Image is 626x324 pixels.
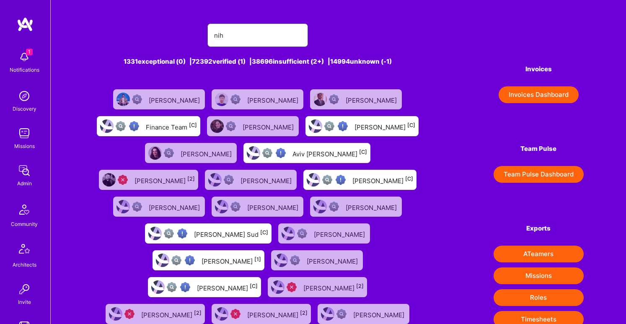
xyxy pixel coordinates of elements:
[407,122,415,128] sup: [C]
[148,146,162,160] img: User Avatar
[16,49,33,65] img: bell
[307,255,360,266] div: [PERSON_NAME]
[494,145,584,153] h4: Team Pulse
[132,94,142,104] img: Not Scrubbed
[336,175,346,185] img: High Potential User
[146,121,197,132] div: Finance Team
[110,193,208,220] a: User AvatarNot Scrubbed[PERSON_NAME]
[16,281,33,298] img: Invite
[494,289,584,306] button: Roles
[210,119,224,133] img: User Avatar
[352,174,413,185] div: [PERSON_NAME]
[14,200,34,220] img: Community
[274,254,288,267] img: User Avatar
[167,282,177,292] img: Not fully vetted
[309,119,322,133] img: User Avatar
[177,228,187,238] img: High Potential User
[307,173,320,187] img: User Avatar
[494,166,584,183] button: Team Pulse Dashboard
[129,121,139,131] img: High Potential User
[148,227,162,240] img: User Avatar
[100,119,114,133] img: User Avatar
[282,227,295,240] img: User Avatar
[264,274,370,301] a: User AvatarUnqualified[PERSON_NAME][2]
[230,309,241,319] img: Unqualified
[164,148,174,158] img: Not Scrubbed
[254,256,261,262] sup: [1]
[215,200,228,213] img: User Avatar
[16,125,33,142] img: teamwork
[109,307,122,321] img: User Avatar
[208,173,222,187] img: User Avatar
[197,282,258,293] div: [PERSON_NAME]
[271,280,285,294] img: User Avatar
[494,267,584,284] button: Missions
[149,201,202,212] div: [PERSON_NAME]
[164,228,174,238] img: Not fully vetted
[353,308,406,319] div: [PERSON_NAME]
[124,309,135,319] img: Unqualified
[116,93,130,106] img: User Avatar
[324,121,334,131] img: Not fully vetted
[226,121,236,131] img: Not Scrubbed
[14,142,35,150] div: Missions
[208,86,307,113] a: User AvatarNot Scrubbed[PERSON_NAME]
[300,166,420,193] a: User AvatarNot fully vettedHigh Potential User[PERSON_NAME][C]
[260,229,268,236] sup: [C]
[145,274,264,301] a: User AvatarNot fully vettedHigh Potential User[PERSON_NAME][C]
[132,202,142,212] img: Not Scrubbed
[142,220,275,247] a: User AvatarNot fully vettedHigh Potential User[PERSON_NAME] Sud[C]
[302,113,422,140] a: User AvatarNot fully vettedHigh Potential User[PERSON_NAME][C]
[171,255,181,265] img: Not fully vetted
[194,310,202,316] sup: [2]
[149,94,202,105] div: [PERSON_NAME]
[405,176,413,182] sup: [C]
[102,173,116,187] img: User Avatar
[346,94,398,105] div: [PERSON_NAME]
[313,93,327,106] img: User Avatar
[204,113,302,140] a: User AvatarNot Scrubbed[PERSON_NAME]
[262,148,272,158] img: Not fully vetted
[356,283,364,289] sup: [2]
[247,201,300,212] div: [PERSON_NAME]
[151,280,165,294] img: User Avatar
[290,255,300,265] img: Not Scrubbed
[185,255,195,265] img: High Potential User
[230,202,241,212] img: Not Scrubbed
[93,113,204,140] a: User AvatarNot fully vettedHigh Potential UserFinance Team[C]
[268,247,366,274] a: User AvatarNot Scrubbed[PERSON_NAME]
[18,298,31,306] div: Invite
[240,140,374,166] a: User AvatarNot fully vettedHigh Potential UserAviv [PERSON_NAME][C]
[149,247,268,274] a: User AvatarNot fully vettedHigh Potential User[PERSON_NAME][1]
[202,166,300,193] a: User AvatarNot Scrubbed[PERSON_NAME]
[187,176,195,182] sup: [2]
[93,57,422,66] div: 1331 exceptional (0) | 72392 verified (1) | 38696 insufficient (2+) | 14994 unknown (-1)
[287,282,297,292] img: Unqualified
[247,94,300,105] div: [PERSON_NAME]
[116,121,126,131] img: Not fully vetted
[247,308,308,319] div: [PERSON_NAME]
[180,282,190,292] img: High Potential User
[215,307,228,321] img: User Avatar
[14,240,34,260] img: Architects
[202,255,261,266] div: [PERSON_NAME]
[329,202,339,212] img: Not Scrubbed
[321,307,334,321] img: User Avatar
[16,162,33,179] img: admin teamwork
[303,282,364,293] div: [PERSON_NAME]
[307,86,405,113] a: User AvatarNot Scrubbed[PERSON_NAME]
[243,121,295,132] div: [PERSON_NAME]
[499,86,579,103] button: Invoices Dashboard
[10,65,39,74] div: Notifications
[322,175,332,185] img: Not fully vetted
[247,146,260,160] img: User Avatar
[13,104,36,113] div: Discovery
[359,149,367,155] sup: [C]
[181,148,233,158] div: [PERSON_NAME]
[494,225,584,232] h4: Exports
[241,174,293,185] div: [PERSON_NAME]
[275,220,373,247] a: User AvatarNot Scrubbed[PERSON_NAME]
[26,49,33,55] span: 1
[141,308,202,319] div: [PERSON_NAME]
